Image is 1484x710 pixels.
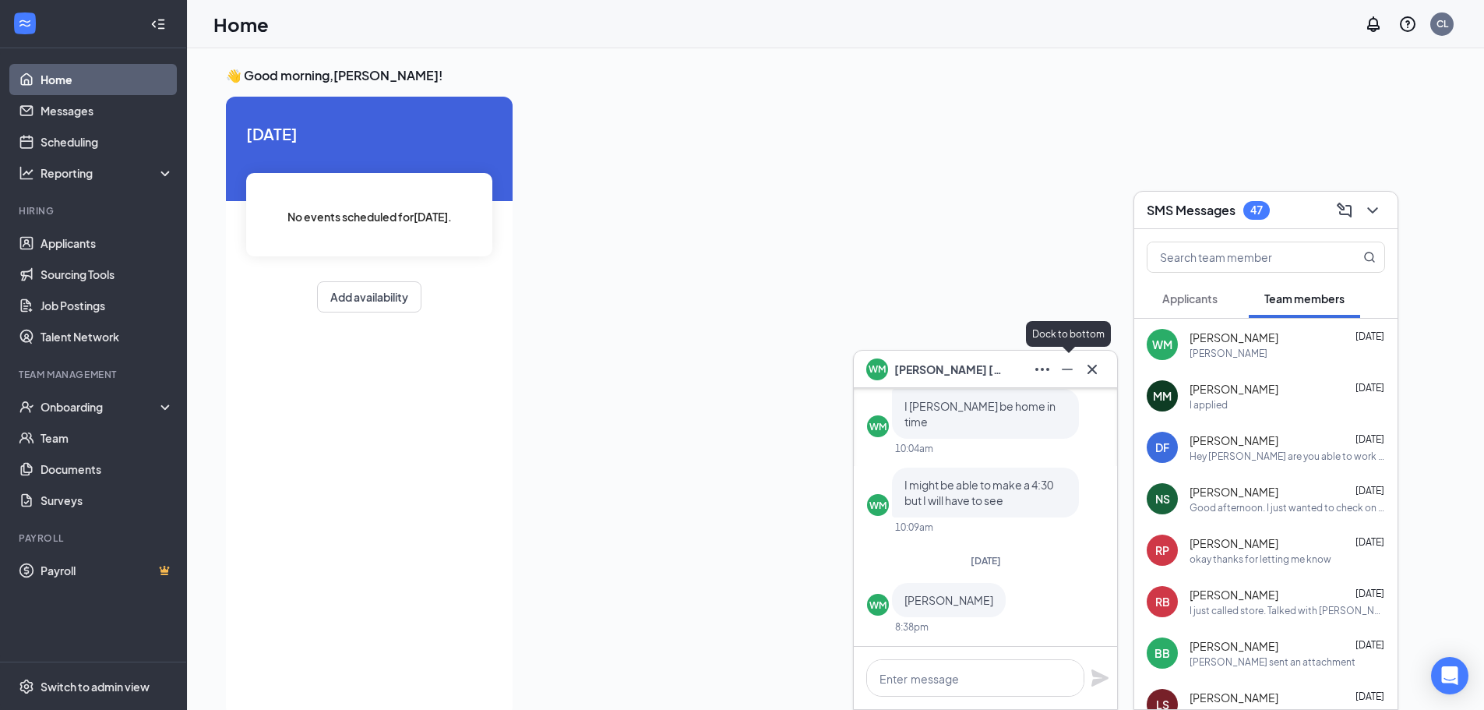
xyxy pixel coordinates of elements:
[1335,201,1354,220] svg: ComposeMessage
[869,499,887,512] div: WM
[19,204,171,217] div: Hiring
[1155,542,1169,558] div: RP
[1080,357,1105,382] button: Cross
[41,321,174,352] a: Talent Network
[41,290,174,321] a: Job Postings
[19,165,34,181] svg: Analysis
[1355,639,1384,651] span: [DATE]
[1190,655,1355,669] div: [PERSON_NAME] sent an attachment
[1153,388,1172,404] div: MM
[1190,587,1278,602] span: [PERSON_NAME]
[1190,638,1278,654] span: [PERSON_NAME]
[41,399,160,415] div: Onboarding
[317,281,421,313] button: Add availability
[1147,242,1332,272] input: Search team member
[1154,645,1170,661] div: BB
[41,64,174,95] a: Home
[19,368,171,381] div: Team Management
[869,599,887,612] div: WM
[1360,198,1385,223] button: ChevronDown
[1355,588,1384,599] span: [DATE]
[971,555,1001,567] span: [DATE]
[1055,357,1080,382] button: Minimize
[41,95,174,126] a: Messages
[1083,360,1102,379] svg: Cross
[1363,201,1382,220] svg: ChevronDown
[1355,536,1384,548] span: [DATE]
[1190,433,1278,448] span: [PERSON_NAME]
[904,399,1056,429] span: I [PERSON_NAME] be home in time
[1155,594,1170,609] div: RB
[1162,291,1218,306] span: Applicants
[1147,202,1235,219] h3: SMS Messages
[1030,357,1055,382] button: Ellipses
[1190,604,1385,617] div: I just called store. Talked with [PERSON_NAME]. I passed out at church [DATE]. Was in hospital an...
[1398,15,1417,34] svg: QuestionInfo
[213,11,269,37] h1: Home
[1190,398,1228,412] div: I applied
[1431,657,1468,694] div: Open Intercom Messenger
[17,16,33,31] svg: WorkstreamLogo
[1155,440,1169,455] div: DF
[41,454,174,485] a: Documents
[41,485,174,516] a: Surveys
[19,399,34,415] svg: UserCheck
[1264,291,1345,306] span: Team members
[1355,433,1384,445] span: [DATE]
[1190,484,1278,500] span: [PERSON_NAME]
[1436,17,1448,30] div: CL
[1332,198,1357,223] button: ComposeMessage
[1058,360,1077,379] svg: Minimize
[41,165,174,181] div: Reporting
[1364,15,1383,34] svg: Notifications
[1190,690,1278,705] span: [PERSON_NAME]
[1355,382,1384,394] span: [DATE]
[894,361,1003,378] span: [PERSON_NAME] [PERSON_NAME]
[150,16,166,32] svg: Collapse
[287,208,452,225] span: No events scheduled for [DATE] .
[1190,535,1278,551] span: [PERSON_NAME]
[1190,450,1385,463] div: Hey [PERSON_NAME] are you able to work from 5-close tonight
[1250,203,1263,217] div: 47
[246,122,492,146] span: [DATE]
[1363,251,1376,263] svg: MagnifyingGlass
[41,228,174,259] a: Applicants
[895,442,933,455] div: 10:04am
[41,259,174,290] a: Sourcing Tools
[1091,669,1109,687] svg: Plane
[869,420,887,433] div: WM
[226,67,1398,84] h3: 👋 Good morning, [PERSON_NAME] !
[1190,330,1278,345] span: [PERSON_NAME]
[895,521,933,534] div: 10:09am
[1190,553,1331,566] div: okay thanks for letting me know
[41,679,150,694] div: Switch to admin view
[41,555,174,586] a: PayrollCrown
[895,620,929,634] div: 8:38pm
[904,593,993,607] span: [PERSON_NAME]
[41,422,174,454] a: Team
[1152,337,1172,352] div: WM
[19,532,171,545] div: Payroll
[1190,381,1278,397] span: [PERSON_NAME]
[1355,330,1384,342] span: [DATE]
[1355,485,1384,496] span: [DATE]
[1026,321,1111,347] div: Dock to bottom
[1190,347,1267,360] div: [PERSON_NAME]
[1155,491,1170,507] div: NS
[41,126,174,157] a: Scheduling
[1033,360,1052,379] svg: Ellipses
[904,478,1053,507] span: I might be able to make a 4:30 but I will have to see
[1190,501,1385,514] div: Good afternoon. I just wanted to check on this. I am about to put the schedule out [DATE]. I do h...
[19,679,34,694] svg: Settings
[1355,691,1384,702] span: [DATE]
